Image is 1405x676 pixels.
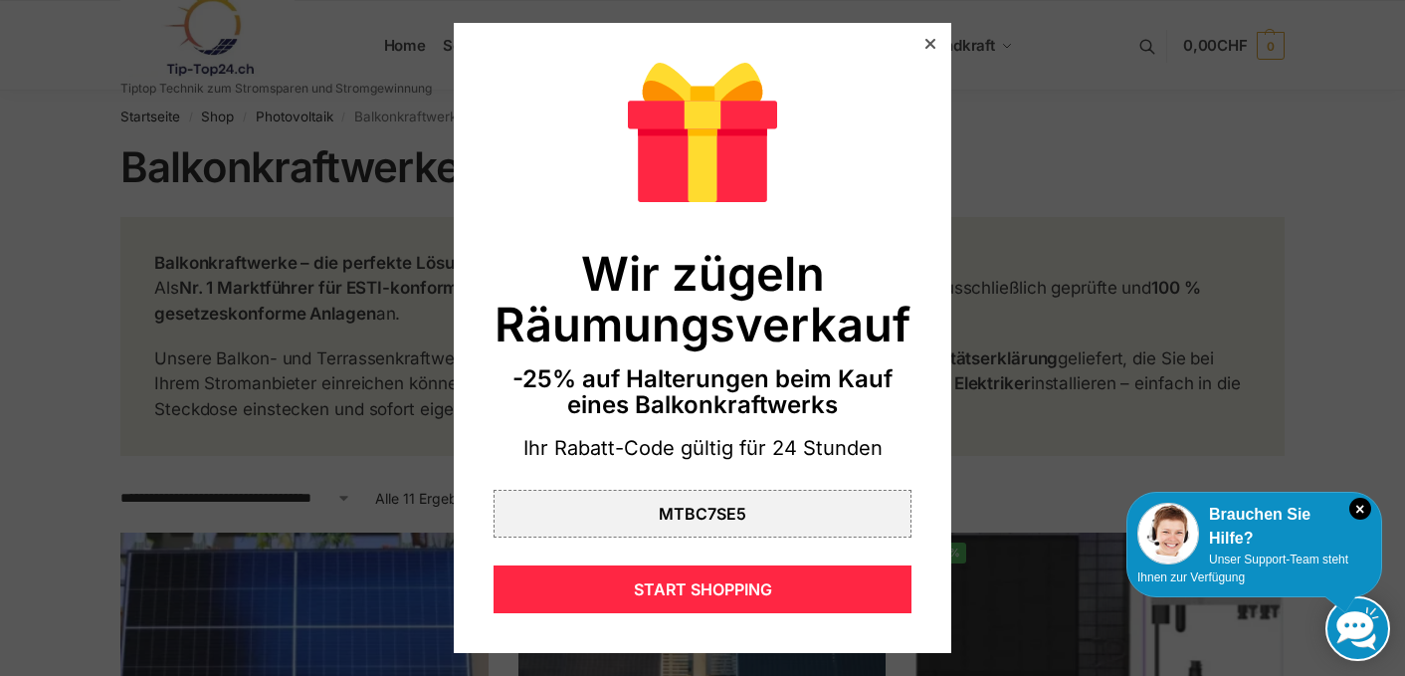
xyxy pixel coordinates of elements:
div: START SHOPPING [494,565,911,613]
img: Customer service [1137,503,1199,564]
span: Unser Support-Team steht Ihnen zur Verfügung [1137,553,1348,584]
div: MTBC7SE5 [494,490,911,538]
div: Wir zügeln Räumungsverkauf [494,248,911,350]
i: Schließen [1349,498,1371,520]
div: MTBC7SE5 [659,506,746,522]
div: Ihr Rabatt-Code gültig für 24 Stunden [494,435,911,463]
div: -25% auf Halterungen beim Kauf eines Balkonkraftwerks [494,366,911,419]
div: Brauchen Sie Hilfe? [1137,503,1371,551]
